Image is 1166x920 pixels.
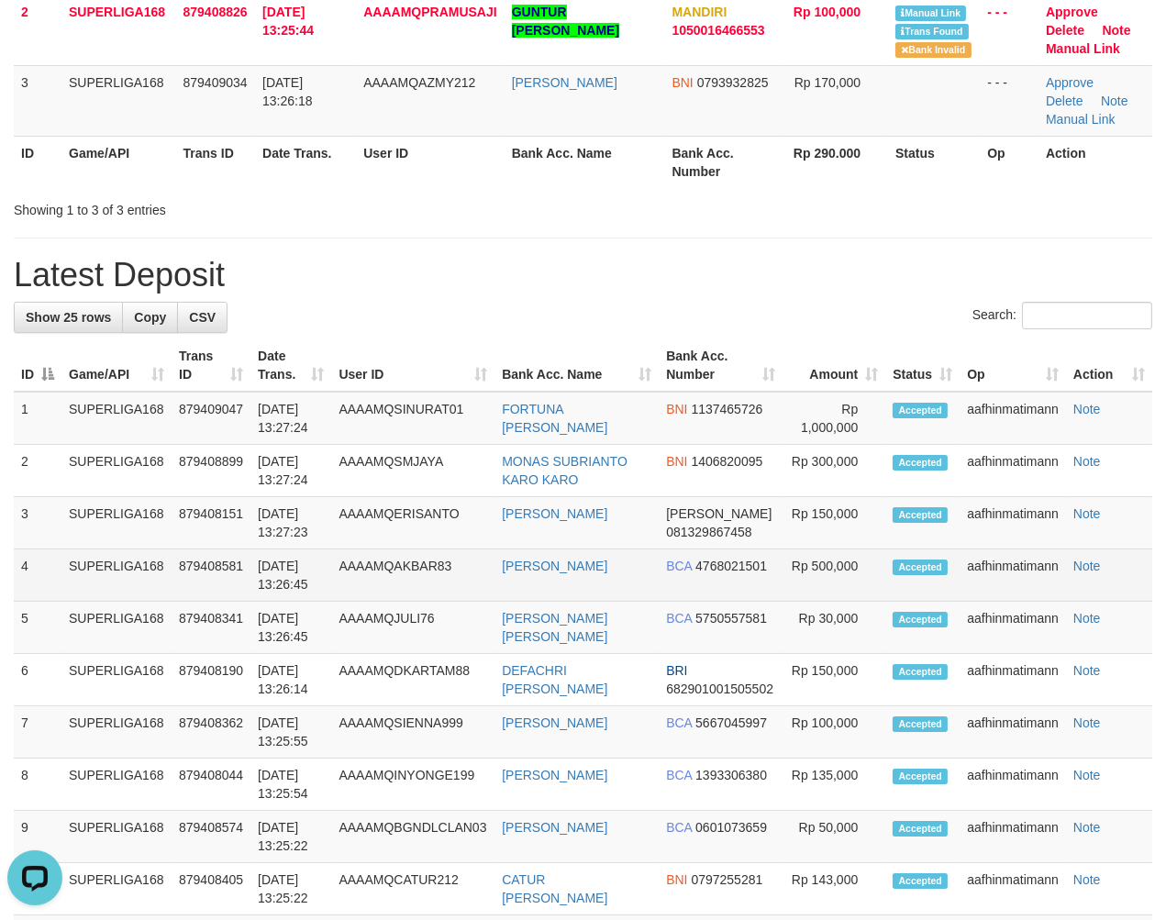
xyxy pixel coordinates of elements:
[61,654,172,706] td: SUPERLIGA168
[1046,75,1094,90] a: Approve
[61,339,172,392] th: Game/API: activate to sort column ascending
[695,820,767,835] span: Copy 0601073659 to clipboard
[331,339,494,392] th: User ID: activate to sort column ascending
[893,560,948,575] span: Accepted
[14,65,61,136] td: 3
[1046,94,1083,108] a: Delete
[331,392,494,445] td: AAAAMQSINURAT01
[502,768,607,782] a: [PERSON_NAME]
[331,497,494,549] td: AAAAMQERISANTO
[666,454,687,469] span: BNI
[794,5,861,19] span: Rp 100,000
[666,525,751,539] span: Copy 081329867458 to clipboard
[672,5,727,19] span: MANDIRI
[1066,339,1152,392] th: Action: activate to sort column ascending
[61,759,172,811] td: SUPERLIGA168
[502,611,607,644] a: [PERSON_NAME] [PERSON_NAME]
[783,445,885,497] td: Rp 300,000
[250,759,331,811] td: [DATE] 13:25:54
[893,612,948,627] span: Accepted
[666,663,687,678] span: BRI
[666,559,692,573] span: BCA
[262,5,314,38] span: [DATE] 13:25:44
[172,863,250,915] td: 879408405
[502,402,607,435] a: FORTUNA [PERSON_NAME]
[172,497,250,549] td: 879408151
[783,497,885,549] td: Rp 150,000
[783,863,885,915] td: Rp 143,000
[177,302,228,333] a: CSV
[691,454,762,469] span: Copy 1406820095 to clipboard
[61,445,172,497] td: SUPERLIGA168
[356,136,504,188] th: User ID
[666,872,687,887] span: BNI
[666,611,692,626] span: BCA
[1073,768,1101,782] a: Note
[1038,136,1152,188] th: Action
[176,136,256,188] th: Trans ID
[893,664,948,680] span: Accepted
[172,445,250,497] td: 879408899
[1103,23,1131,38] a: Note
[666,682,773,696] span: Copy 682901001505502 to clipboard
[1046,41,1120,56] a: Manual Link
[61,811,172,863] td: SUPERLIGA168
[695,559,767,573] span: Copy 4768021501 to clipboard
[502,559,607,573] a: [PERSON_NAME]
[672,23,764,38] span: Copy 1050016466553 to clipboard
[695,611,767,626] span: Copy 5750557581 to clipboard
[61,706,172,759] td: SUPERLIGA168
[893,403,948,418] span: Accepted
[502,506,607,521] a: [PERSON_NAME]
[250,654,331,706] td: [DATE] 13:26:14
[1073,402,1101,416] a: Note
[363,5,496,19] span: AAAAMQPRAMUSAJI
[1022,302,1152,329] input: Search:
[893,821,948,837] span: Accepted
[893,716,948,732] span: Accepted
[666,820,692,835] span: BCA
[960,863,1066,915] td: aafhinmatimann
[183,75,248,90] span: 879409034
[189,310,216,325] span: CSV
[783,706,885,759] td: Rp 100,000
[14,811,61,863] td: 9
[250,339,331,392] th: Date Trans.: activate to sort column ascending
[1046,5,1098,19] a: Approve
[14,654,61,706] td: 6
[14,497,61,549] td: 3
[1073,872,1101,887] a: Note
[172,759,250,811] td: 879408044
[61,602,172,654] td: SUPERLIGA168
[183,5,248,19] span: 879408826
[783,136,888,188] th: Rp 290.000
[14,706,61,759] td: 7
[331,706,494,759] td: AAAAMQSIENNA999
[888,136,980,188] th: Status
[893,507,948,523] span: Accepted
[1073,663,1101,678] a: Note
[666,402,687,416] span: BNI
[783,759,885,811] td: Rp 135,000
[250,811,331,863] td: [DATE] 13:25:22
[14,257,1152,294] h1: Latest Deposit
[783,339,885,392] th: Amount: activate to sort column ascending
[960,706,1066,759] td: aafhinmatimann
[250,549,331,602] td: [DATE] 13:26:45
[664,136,783,188] th: Bank Acc. Number
[505,136,665,188] th: Bank Acc. Name
[895,6,966,21] span: Manually Linked
[783,549,885,602] td: Rp 500,000
[1073,820,1101,835] a: Note
[250,392,331,445] td: [DATE] 13:27:24
[331,654,494,706] td: AAAAMQDKARTAM88
[512,5,619,38] a: GUNTUR [PERSON_NAME]
[1073,715,1101,730] a: Note
[61,549,172,602] td: SUPERLIGA168
[14,194,472,219] div: Showing 1 to 3 of 3 entries
[1046,23,1084,38] a: Delete
[960,339,1066,392] th: Op: activate to sort column ascending
[14,339,61,392] th: ID: activate to sort column descending
[14,136,61,188] th: ID
[960,602,1066,654] td: aafhinmatimann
